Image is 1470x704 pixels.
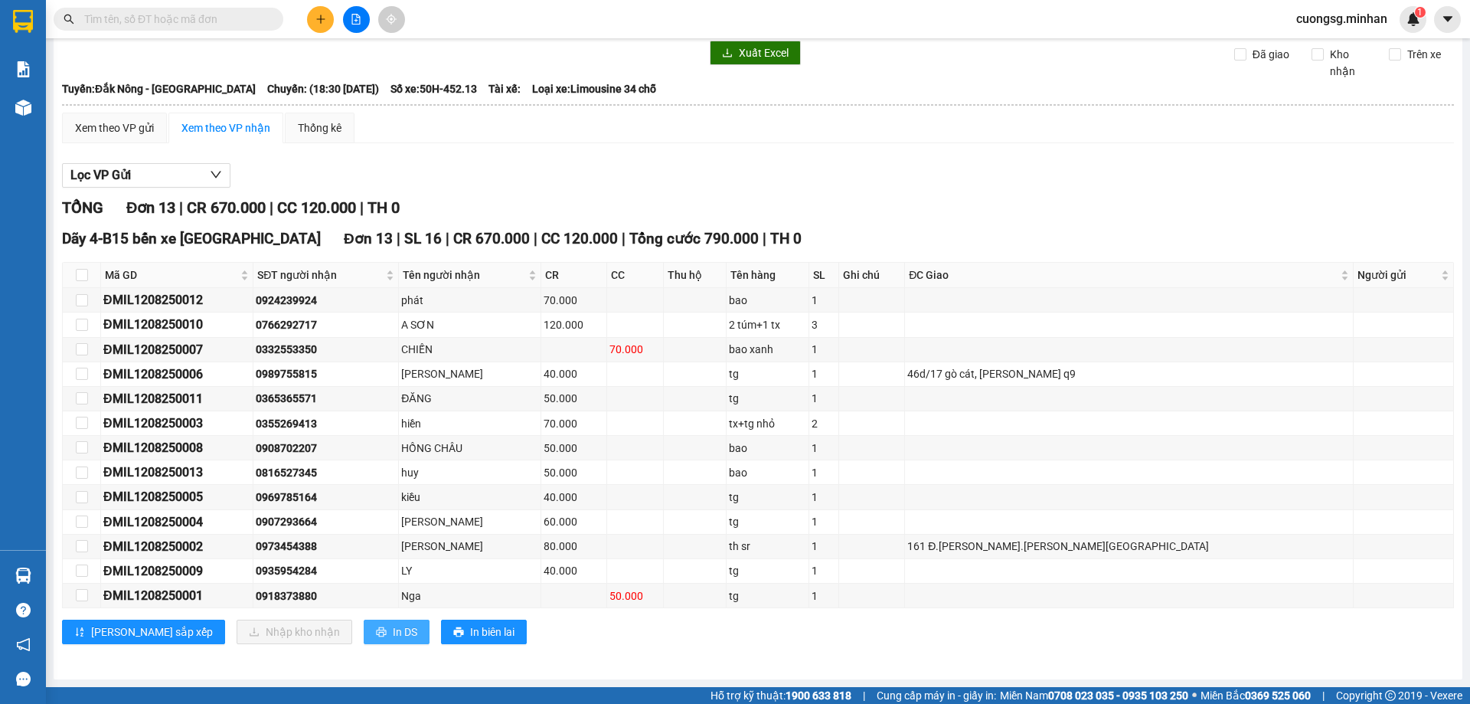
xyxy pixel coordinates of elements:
[544,316,604,333] div: 120.000
[105,267,237,283] span: Mã GD
[729,538,806,555] div: th sr
[729,440,806,457] div: bao
[1000,687,1188,704] span: Miền Nam
[727,263,809,288] th: Tên hàng
[399,362,541,387] td: ĐAN VY
[256,538,396,555] div: 0973454388
[729,365,806,382] div: tg
[401,390,537,407] div: ĐĂNG
[62,230,321,247] span: Dãy 4-B15 bến xe [GEOGRAPHIC_DATA]
[103,315,250,334] div: ĐMIL1208250010
[256,464,396,481] div: 0816527345
[256,588,396,604] div: 0918373880
[343,6,370,33] button: file-add
[399,535,541,559] td: LÊ HƯỜNG
[1385,690,1396,701] span: copyright
[812,316,836,333] div: 3
[253,288,399,313] td: 0924239924
[298,120,341,136] div: Thống kê
[609,588,661,604] div: 50.000
[256,341,396,358] div: 0332553350
[360,198,364,217] span: |
[1441,12,1455,26] span: caret-down
[75,120,154,136] div: Xem theo VP gửi
[1434,6,1461,33] button: caret-down
[187,198,266,217] span: CR 670.000
[253,460,399,485] td: 0816527345
[256,365,396,382] div: 0989755815
[1246,46,1295,63] span: Đã giao
[84,11,265,28] input: Tìm tên, số ĐT hoặc mã đơn
[544,562,604,579] div: 40.000
[441,620,527,644] button: printerIn biên lai
[103,438,250,457] div: ĐMIL1208250008
[237,620,352,644] button: downloadNhập kho nhận
[277,198,356,217] span: CC 120.000
[729,316,806,333] div: 2 túm+1 tx
[812,513,836,530] div: 1
[103,586,250,605] div: ĐMIL1208250001
[907,538,1350,555] div: 161 Đ.[PERSON_NAME].[PERSON_NAME][GEOGRAPHIC_DATA]
[812,415,836,432] div: 2
[812,341,836,358] div: 1
[729,513,806,530] div: tg
[256,316,396,333] div: 0766292717
[534,230,537,247] span: |
[544,365,604,382] div: 40.000
[64,14,74,25] span: search
[399,436,541,460] td: HỒNG CHÂU
[544,292,604,309] div: 70.000
[101,535,253,559] td: ĐMIL1208250002
[729,292,806,309] div: bao
[729,415,806,432] div: tx+tg nhỏ
[103,562,250,581] div: ĐMIL1208250009
[607,263,664,288] th: CC
[1200,687,1311,704] span: Miền Bắc
[863,687,865,704] span: |
[1322,687,1325,704] span: |
[253,313,399,337] td: 0766292717
[401,538,537,555] div: [PERSON_NAME]
[401,415,537,432] div: hiền
[541,263,607,288] th: CR
[386,14,397,25] span: aim
[544,440,604,457] div: 50.000
[253,338,399,362] td: 0332553350
[101,559,253,584] td: ĐMIL1208250009
[909,267,1337,283] span: ĐC Giao
[101,584,253,608] td: ĐMIL1208250001
[62,198,103,217] span: TỔNG
[401,316,537,333] div: A SƠN
[609,341,661,358] div: 70.000
[364,620,430,644] button: printerIn DS
[101,485,253,509] td: ĐMIL1208250005
[399,460,541,485] td: huy
[729,489,806,506] div: tg
[399,313,541,337] td: A SƠN
[1401,46,1447,63] span: Trên xe
[399,559,541,584] td: LY
[181,120,270,136] div: Xem theo VP nhận
[103,512,250,532] div: ĐMIL1208250004
[256,415,396,432] div: 0355269413
[399,387,541,411] td: ĐĂNG
[103,365,250,384] div: ĐMIL1208250006
[13,10,33,33] img: logo-vxr
[101,288,253,313] td: ĐMIL1208250012
[344,230,393,247] span: Đơn 13
[103,340,250,359] div: ĐMIL1208250007
[488,80,521,97] span: Tài xế:
[664,263,727,288] th: Thu hộ
[1415,7,1426,18] sup: 1
[446,230,449,247] span: |
[101,338,253,362] td: ĐMIL1208250007
[256,489,396,506] div: 0969785164
[544,464,604,481] div: 50.000
[907,365,1350,382] div: 46d/17 gò cát, [PERSON_NAME] q9
[399,338,541,362] td: CHIẾN
[253,535,399,559] td: 0973454388
[62,163,230,188] button: Lọc VP Gửi
[74,627,85,639] span: sort-ascending
[210,169,222,181] span: down
[729,390,806,407] div: tg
